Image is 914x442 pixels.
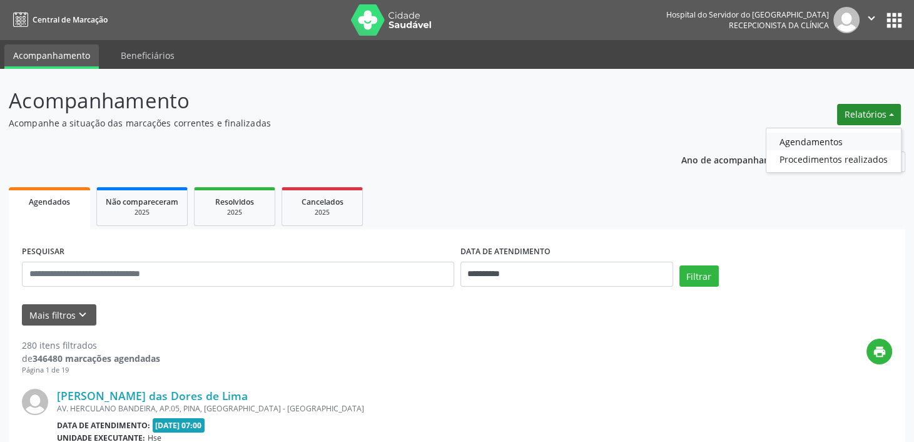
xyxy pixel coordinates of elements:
[681,152,792,167] p: Ano de acompanhamento
[679,265,719,287] button: Filtrar
[833,7,860,33] img: img
[33,14,108,25] span: Central de Marcação
[766,150,901,168] a: Procedimentos realizados
[22,339,160,352] div: 280 itens filtrados
[29,197,70,207] span: Agendados
[9,9,108,30] a: Central de Marcação
[106,208,178,217] div: 2025
[860,7,883,33] button: 
[57,403,704,414] div: AV. HERCULANO BANDEIRA, AP.05, PINA, [GEOGRAPHIC_DATA] - [GEOGRAPHIC_DATA]
[766,128,901,173] ul: Relatórios
[22,242,64,262] label: PESQUISAR
[9,85,636,116] p: Acompanhamento
[866,339,892,364] button: print
[22,389,48,415] img: img
[153,418,205,433] span: [DATE] 07:00
[766,133,901,150] a: Agendamentos
[4,44,99,69] a: Acompanhamento
[203,208,266,217] div: 2025
[22,365,160,376] div: Página 1 de 19
[57,420,150,431] b: Data de atendimento:
[460,242,551,262] label: DATA DE ATENDIMENTO
[666,9,829,20] div: Hospital do Servidor do [GEOGRAPHIC_DATA]
[837,104,901,125] button: Relatórios
[57,389,248,403] a: [PERSON_NAME] das Dores de Lima
[291,208,353,217] div: 2025
[112,44,183,66] a: Beneficiários
[9,116,636,130] p: Acompanhe a situação das marcações correntes e finalizadas
[22,352,160,365] div: de
[106,197,178,207] span: Não compareceram
[215,197,254,207] span: Resolvidos
[865,11,878,25] i: 
[76,308,89,322] i: keyboard_arrow_down
[33,352,160,364] strong: 346480 marcações agendadas
[883,9,905,31] button: apps
[873,345,886,359] i: print
[729,20,829,31] span: Recepcionista da clínica
[22,304,96,326] button: Mais filtroskeyboard_arrow_down
[302,197,343,207] span: Cancelados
